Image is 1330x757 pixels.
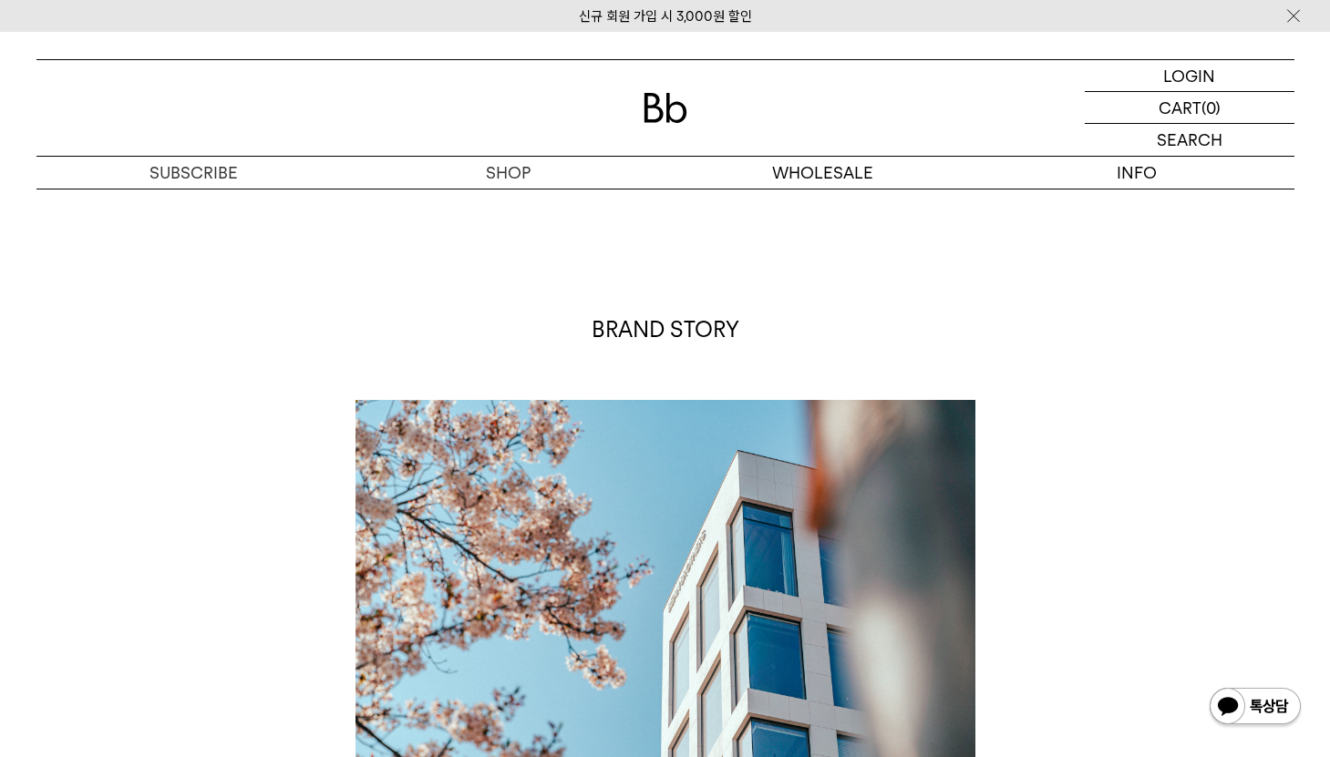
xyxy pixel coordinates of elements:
p: SEARCH [1157,124,1222,156]
a: CART (0) [1085,92,1294,124]
p: CART [1159,92,1201,123]
a: LOGIN [1085,60,1294,92]
img: 로고 [644,93,687,123]
p: LOGIN [1163,60,1215,91]
p: WHOLESALE [665,157,980,189]
a: SHOP [351,157,665,189]
a: 신규 회원 가입 시 3,000원 할인 [579,8,752,25]
img: 카카오톡 채널 1:1 채팅 버튼 [1208,686,1303,730]
p: BRAND STORY [356,314,975,345]
p: INFO [980,157,1294,189]
p: (0) [1201,92,1221,123]
a: SUBSCRIBE [36,157,351,189]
